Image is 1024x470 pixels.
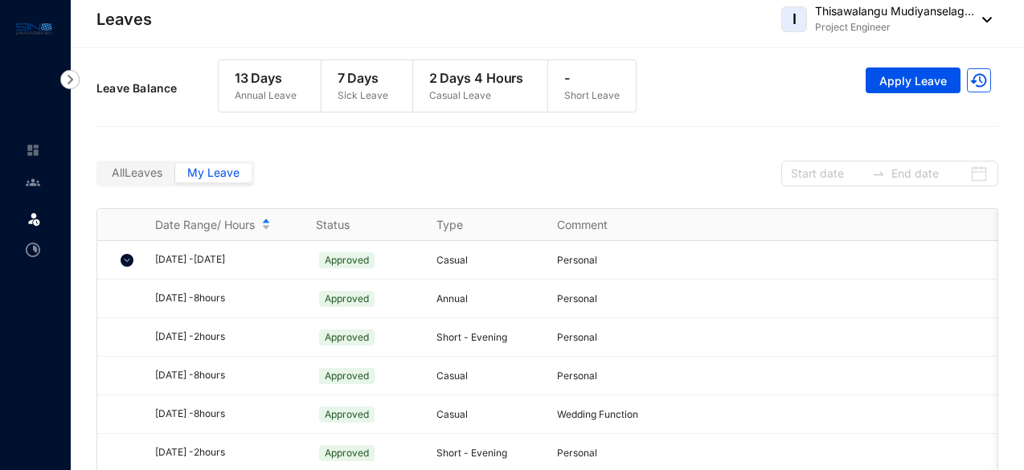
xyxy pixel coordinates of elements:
p: Sick Leave [338,88,388,104]
p: Casual [436,252,538,268]
th: Comment [538,209,658,241]
span: Personal [557,292,597,304]
span: All Leaves [112,166,162,179]
div: [DATE] - 8 hours [155,407,297,422]
span: I [793,12,797,27]
img: logo [16,19,52,38]
span: Personal [557,370,597,382]
p: Casual Leave [429,88,524,104]
span: Approved [319,368,375,384]
img: leave.99b8a76c7fa76a53782d.svg [26,210,42,227]
span: Personal [557,447,597,459]
p: Annual Leave [235,88,297,104]
span: swap-right [872,167,885,180]
p: Project Engineer [815,19,974,35]
p: Leaves [96,8,152,31]
img: chevron-down.5dccb45ca3e6429452e9960b4a33955c.svg [121,254,133,267]
button: Apply Leave [866,67,961,93]
span: Wedding Function [557,408,638,420]
input: Start date [791,165,866,182]
th: Status [297,209,417,241]
li: Home [13,134,51,166]
span: Approved [319,407,375,423]
span: My Leave [187,166,240,179]
th: Type [417,209,538,241]
img: dropdown-black.8e83cc76930a90b1a4fdb6d089b7bf3a.svg [974,17,992,22]
img: time-attendance-unselected.8aad090b53826881fffb.svg [26,243,40,257]
input: End date [891,165,966,182]
li: Contacts [13,166,51,198]
li: Time Attendance [13,234,51,266]
span: Approved [319,252,375,268]
div: [DATE] - [DATE] [155,252,297,268]
img: LogTrail.35c9aa35263bf2dfc41e2a690ab48f33.svg [967,68,991,92]
span: to [872,167,885,180]
p: 2 Days 4 Hours [429,68,524,88]
p: Casual [436,368,538,384]
span: Approved [319,445,375,461]
p: Leave Balance [96,80,218,96]
div: [DATE] - 2 hours [155,445,297,460]
p: Short Leave [564,88,620,104]
span: Personal [557,331,597,343]
div: [DATE] - 8 hours [155,368,297,383]
div: [DATE] - 2 hours [155,329,297,345]
div: [DATE] - 8 hours [155,291,297,306]
span: Personal [557,254,597,266]
p: 13 Days [235,68,297,88]
img: home-unselected.a29eae3204392db15eaf.svg [26,143,40,157]
p: Annual [436,291,538,307]
span: Date Range/ Hours [155,217,255,233]
span: Approved [319,329,375,345]
p: Short - Evening [436,445,538,461]
span: Approved [319,291,375,307]
p: Casual [436,407,538,423]
span: Apply Leave [879,73,947,89]
p: Thisawalangu Mudiyanselag... [815,3,974,19]
img: nav-icon-right.af6afadce00d159da59955279c43614e.svg [60,70,80,89]
p: - [564,68,620,88]
img: people-unselected.118708e94b43a90eceab.svg [26,175,40,190]
p: Short - Evening [436,329,538,345]
p: 7 Days [338,68,388,88]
